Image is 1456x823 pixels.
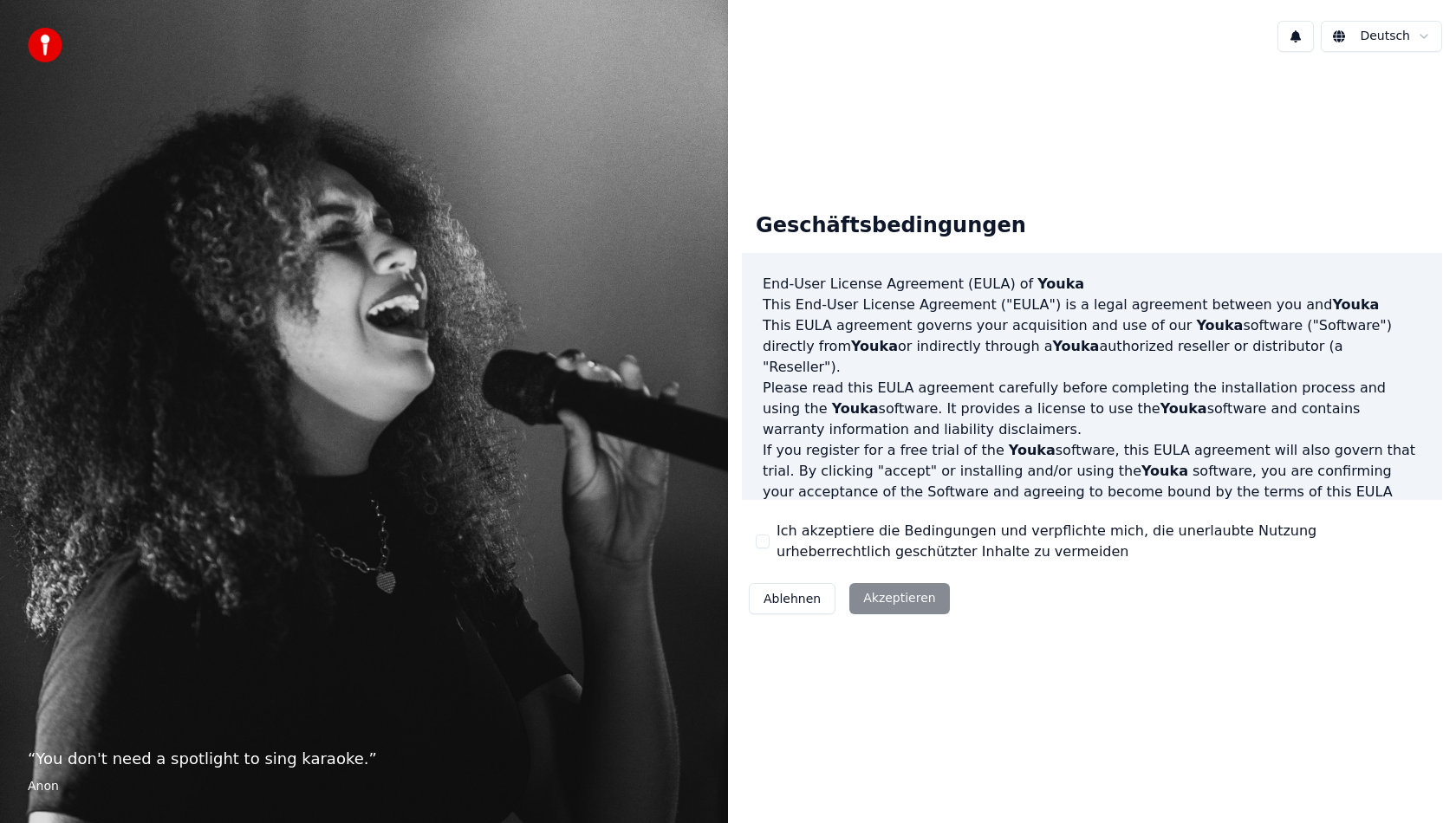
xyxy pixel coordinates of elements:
footer: Anon [28,778,700,795]
span: Youka [832,400,879,417]
p: “ You don't need a spotlight to sing karaoke. ” [28,747,700,771]
span: Youka [1196,317,1243,334]
img: youka [28,28,62,62]
span: Youka [851,338,898,354]
p: If you register for a free trial of the software, this EULA agreement will also govern that trial... [763,440,1421,523]
span: Youka [1332,296,1379,313]
label: Ich akzeptiere die Bedingungen und verpflichte mich, die unerlaubte Nutzung urheberrechtlich gesc... [777,521,1428,562]
span: Youka [1160,400,1207,417]
p: Please read this EULA agreement carefully before completing the installation process and using th... [763,378,1421,440]
p: This End-User License Agreement ("EULA") is a legal agreement between you and [763,295,1421,315]
p: This EULA agreement governs your acquisition and use of our software ("Software") directly from o... [763,315,1421,378]
span: Youka [1141,463,1188,479]
span: Youka [1052,338,1099,354]
span: Youka [1009,442,1056,458]
h3: End-User License Agreement (EULA) of [763,274,1421,295]
span: Youka [1037,275,1084,292]
button: Ablehnen [749,583,835,614]
div: Geschäftsbedingungen [742,198,1040,254]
